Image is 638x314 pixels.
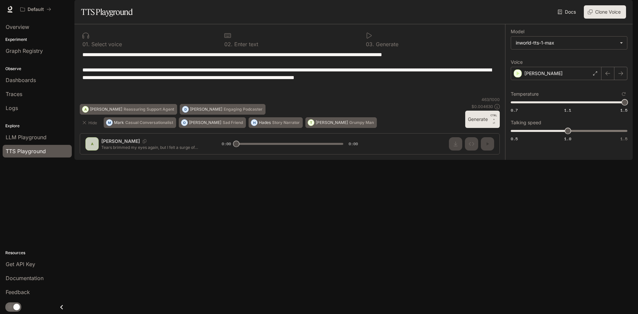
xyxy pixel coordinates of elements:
[224,107,263,111] p: Engaging Podcaster
[366,42,374,47] p: 0 3 .
[308,117,314,128] div: T
[490,113,497,121] p: CTRL +
[490,113,497,125] p: ⏎
[80,104,177,115] button: A[PERSON_NAME]Reassuring Support Agent
[17,3,54,16] button: All workspaces
[305,117,377,128] button: T[PERSON_NAME]Grumpy Man
[620,90,627,98] button: Reset to default
[181,117,187,128] div: O
[524,70,563,77] p: [PERSON_NAME]
[224,42,233,47] p: 0 2 .
[349,121,374,125] p: Grumpy Man
[251,117,257,128] div: H
[465,111,500,128] button: GenerateCTRL +⏎
[272,121,300,125] p: Story Narrator
[620,136,627,142] span: 1.5
[125,121,173,125] p: Casual Conversationalist
[511,92,539,96] p: Temperature
[28,7,44,12] p: Default
[511,136,518,142] span: 0.5
[81,5,133,19] h1: TTS Playground
[511,37,627,49] div: inworld-tts-1-max
[90,107,122,111] p: [PERSON_NAME]
[584,5,626,19] button: Clone Voice
[620,107,627,113] span: 1.5
[189,121,221,125] p: [PERSON_NAME]
[180,104,266,115] button: D[PERSON_NAME]Engaging Podcaster
[249,117,303,128] button: HHadesStory Narrator
[190,107,222,111] p: [PERSON_NAME]
[511,60,523,64] p: Voice
[511,29,524,34] p: Model
[80,117,101,128] button: Hide
[82,42,90,47] p: 0 1 .
[233,42,258,47] p: Enter text
[90,42,122,47] p: Select voice
[223,121,243,125] p: Sad Friend
[179,117,246,128] button: O[PERSON_NAME]Sad Friend
[114,121,124,125] p: Mark
[511,107,518,113] span: 0.7
[511,120,541,125] p: Talking speed
[556,5,579,19] a: Docs
[564,107,571,113] span: 1.1
[259,121,271,125] p: Hades
[564,136,571,142] span: 1.0
[104,117,176,128] button: MMarkCasual Conversationalist
[82,104,88,115] div: A
[182,104,188,115] div: D
[516,40,616,46] div: inworld-tts-1-max
[124,107,174,111] p: Reassuring Support Agent
[316,121,348,125] p: [PERSON_NAME]
[106,117,112,128] div: M
[374,42,398,47] p: Generate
